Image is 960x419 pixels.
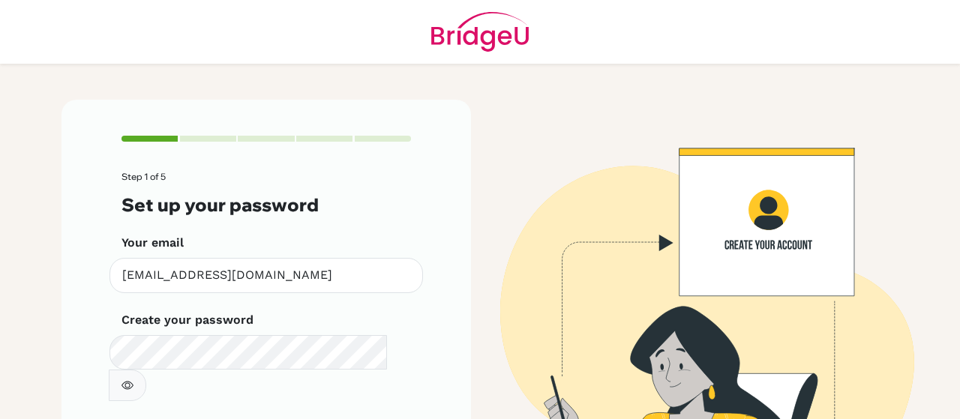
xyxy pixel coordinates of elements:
[109,258,423,293] input: Insert your email*
[121,171,166,182] span: Step 1 of 5
[121,194,411,216] h3: Set up your password
[121,311,253,329] label: Create your password
[121,234,184,252] label: Your email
